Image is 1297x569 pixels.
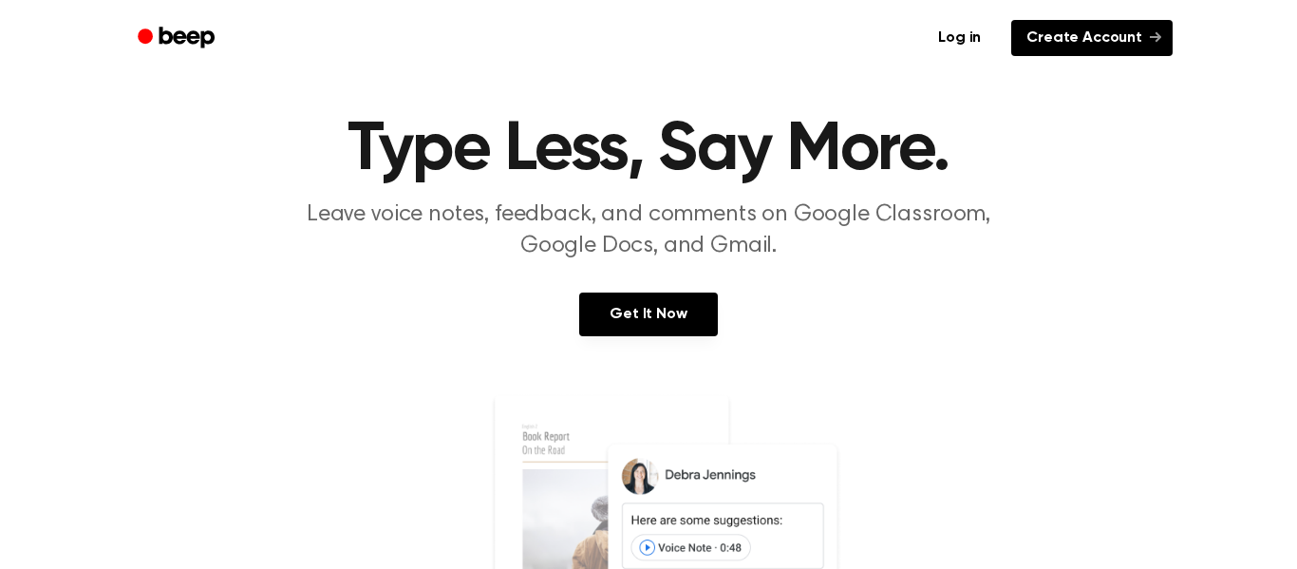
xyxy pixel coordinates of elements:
h1: Type Less, Say More. [162,116,1135,184]
p: Leave voice notes, feedback, and comments on Google Classroom, Google Docs, and Gmail. [284,199,1013,262]
a: Create Account [1011,20,1173,56]
a: Get It Now [579,293,717,336]
a: Beep [124,20,232,57]
a: Log in [919,16,1000,60]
